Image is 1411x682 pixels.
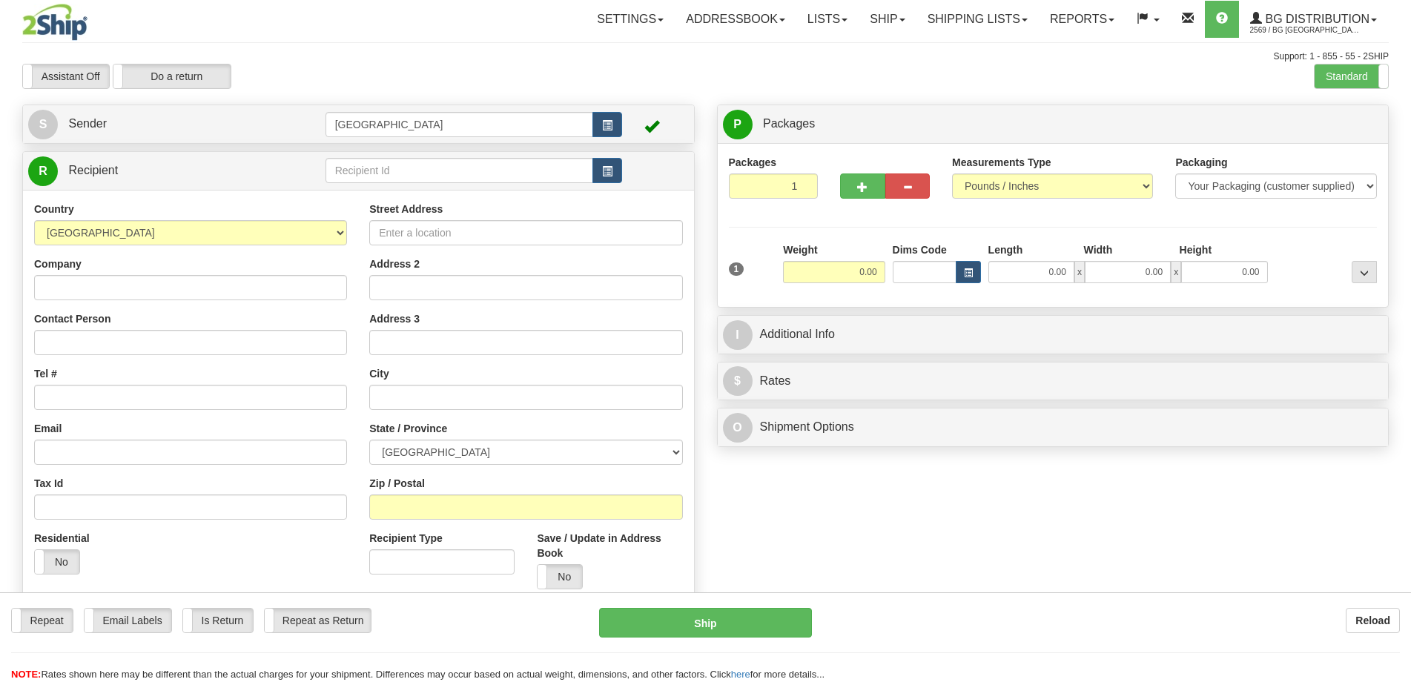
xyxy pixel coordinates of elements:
label: Repeat as Return [265,609,371,632]
label: Dims Code [893,242,947,257]
span: Recipient [68,164,118,176]
a: IAdditional Info [723,320,1384,350]
label: Packages [729,155,777,170]
label: Do a return [113,64,231,88]
label: Email [34,421,62,436]
label: Tax Id [34,476,63,491]
input: Sender Id [326,112,594,137]
span: BG Distribution [1262,13,1369,25]
label: City [369,366,389,381]
div: Support: 1 - 855 - 55 - 2SHIP [22,50,1389,63]
label: Assistant Off [23,64,109,88]
a: S Sender [28,109,326,139]
img: logo2569.jpg [22,4,87,41]
span: x [1171,261,1181,283]
label: Address 2 [369,256,420,271]
span: $ [723,366,753,396]
label: Standard [1315,64,1388,88]
a: R Recipient [28,156,292,186]
span: I [723,320,753,350]
span: S [28,110,58,139]
label: Residential [34,531,90,546]
label: No [35,550,79,574]
span: O [723,413,753,443]
a: Reports [1039,1,1126,38]
button: Reload [1346,608,1400,633]
span: R [28,156,58,186]
label: Email Labels [85,609,171,632]
a: BG Distribution 2569 / BG [GEOGRAPHIC_DATA] (PRINCIPAL) [1239,1,1388,38]
a: Addressbook [675,1,796,38]
iframe: chat widget [1377,265,1410,417]
label: State / Province [369,421,447,436]
input: Enter a location [369,220,682,245]
label: Is Return [183,609,253,632]
label: Weight [783,242,817,257]
span: NOTE: [11,669,41,680]
span: P [723,110,753,139]
span: 2569 / BG [GEOGRAPHIC_DATA] (PRINCIPAL) [1250,23,1361,38]
label: Zip / Postal [369,476,425,491]
button: Ship [599,608,812,638]
a: here [731,669,750,680]
label: Packaging [1175,155,1227,170]
label: Country [34,202,74,216]
label: Address 3 [369,311,420,326]
label: Height [1180,242,1212,257]
a: Settings [586,1,675,38]
a: Shipping lists [916,1,1039,38]
label: Width [1084,242,1113,257]
label: Company [34,256,82,271]
span: 1 [729,262,744,276]
label: No [538,565,582,589]
b: Reload [1355,615,1390,626]
a: $Rates [723,366,1384,397]
a: OShipment Options [723,412,1384,443]
span: Packages [763,117,815,130]
label: Save / Update in Address Book [537,531,682,560]
label: Length [988,242,1023,257]
a: Lists [796,1,859,38]
span: Sender [68,117,107,130]
label: Recipient Type [369,531,443,546]
input: Recipient Id [326,158,594,183]
label: Tel # [34,366,57,381]
label: Repeat [12,609,73,632]
label: Contact Person [34,311,110,326]
a: P Packages [723,109,1384,139]
div: ... [1352,261,1377,283]
span: x [1074,261,1085,283]
label: Street Address [369,202,443,216]
label: Measurements Type [952,155,1051,170]
a: Ship [859,1,916,38]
